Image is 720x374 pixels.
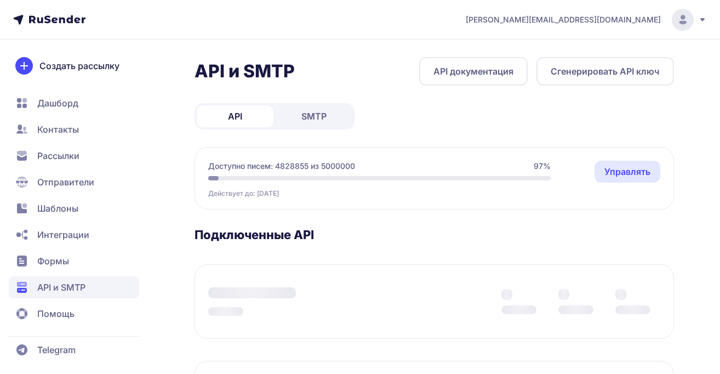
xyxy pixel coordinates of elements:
[197,105,273,127] a: API
[536,57,674,86] button: Сгенерировать API ключ
[301,110,327,123] span: SMTP
[9,339,139,361] a: Telegram
[37,343,76,356] span: Telegram
[37,228,89,241] span: Интеграции
[208,189,279,198] span: Действует до: [DATE]
[276,105,352,127] a: SMTP
[37,202,78,215] span: Шаблоны
[419,57,528,86] a: API документация
[595,161,660,183] a: Управлять
[37,175,94,189] span: Отправители
[37,149,79,162] span: Рассылки
[37,307,75,320] span: Помощь
[195,60,295,82] h2: API и SMTP
[228,110,242,123] span: API
[37,254,69,268] span: Формы
[39,59,119,72] span: Создать рассылку
[466,14,661,25] span: [PERSON_NAME][EMAIL_ADDRESS][DOMAIN_NAME]
[37,97,78,110] span: Дашборд
[534,161,551,172] span: 97%
[37,123,79,136] span: Контакты
[37,281,85,294] span: API и SMTP
[208,161,355,172] span: Доступно писем: 4828855 из 5000000
[195,227,674,242] h3: Подключенные API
